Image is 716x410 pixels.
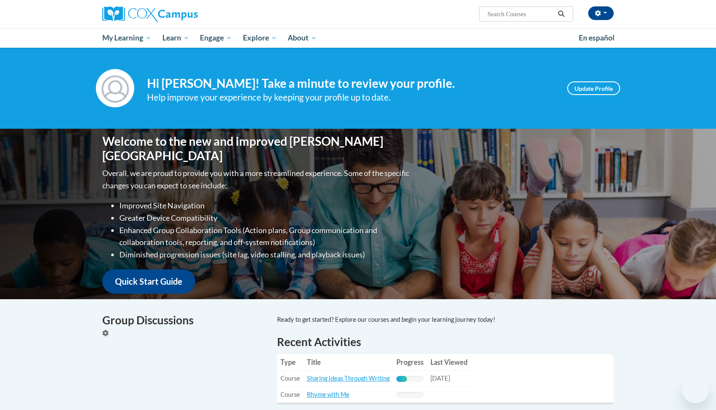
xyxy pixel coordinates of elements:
span: En español [579,33,615,42]
th: Progress [393,354,427,371]
span: Learn [162,33,189,43]
img: Profile Image [96,69,134,107]
a: Cox Campus [102,6,264,22]
a: Engage [194,28,237,48]
span: Course [280,391,300,398]
th: Title [303,354,393,371]
span: Explore [243,33,277,43]
p: Overall, we are proud to provide you with a more streamlined experience. Some of the specific cha... [102,167,411,192]
a: Explore [237,28,283,48]
span: [DATE] [430,375,450,382]
span: Course [280,375,300,382]
h1: Welcome to the new and improved [PERSON_NAME][GEOGRAPHIC_DATA] [102,134,411,163]
a: Rhyme with Me [307,391,349,398]
span: My Learning [102,33,151,43]
button: Search [555,9,568,19]
th: Last Viewed [427,354,471,371]
li: Diminished progression issues (site lag, video stalling, and playback issues) [119,248,411,261]
li: Greater Device Compatibility [119,212,411,224]
a: Update Profile [567,81,620,95]
div: Progress, % [396,376,407,382]
li: Improved Site Navigation [119,199,411,212]
a: Quick Start Guide [102,269,195,294]
input: Search Courses [487,9,555,19]
a: My Learning [97,28,157,48]
div: Help improve your experience by keeping your profile up to date. [147,90,554,104]
a: Learn [157,28,195,48]
a: About [283,28,323,48]
th: Type [277,354,303,371]
iframe: Button to launch messaging window [682,376,709,403]
h4: Hi [PERSON_NAME]! Take a minute to review your profile. [147,76,554,91]
a: En español [573,29,620,47]
a: Sharing Ideas Through Writing [307,375,390,382]
li: Enhanced Group Collaboration Tools (Action plans, Group communication and collaboration tools, re... [119,224,411,249]
span: Engage [200,33,232,43]
h1: Recent Activities [277,334,614,349]
div: Main menu [89,28,626,48]
img: Cox Campus [102,6,198,22]
span: About [288,33,317,43]
h4: Group Discussions [102,312,264,329]
button: Account Settings [588,6,614,20]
